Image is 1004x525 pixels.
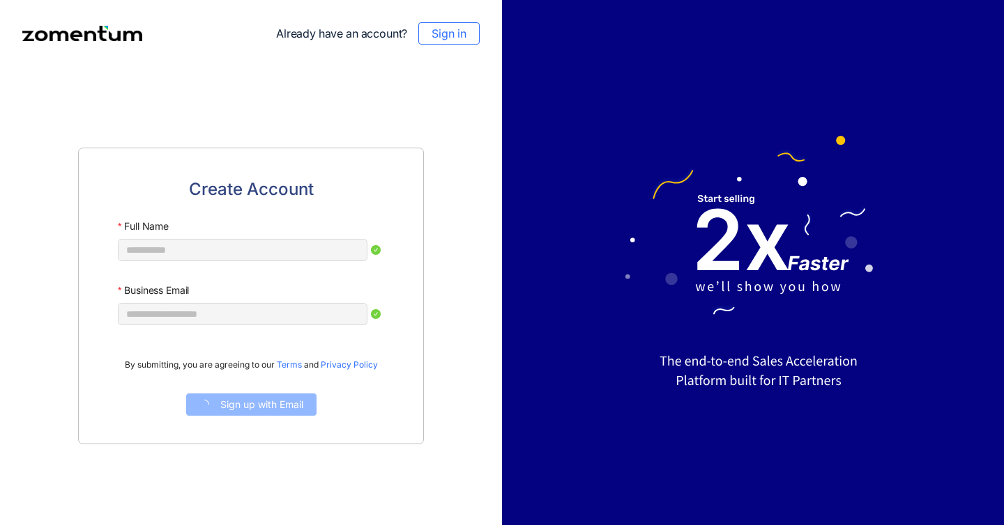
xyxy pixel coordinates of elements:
a: Terms [277,359,302,370]
img: Zomentum logo [22,26,142,41]
label: Full Name [118,214,169,239]
span: By submitting, you are agreeing to our and [125,359,378,371]
button: Sign in [418,22,480,45]
input: Business Email [118,303,367,325]
div: Already have an account? [276,22,480,45]
label: Business Email [118,278,189,303]
span: Sign in [432,25,466,42]
span: Create Account [189,176,314,203]
input: Full Name [118,239,367,261]
a: Privacy Policy [321,359,378,370]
